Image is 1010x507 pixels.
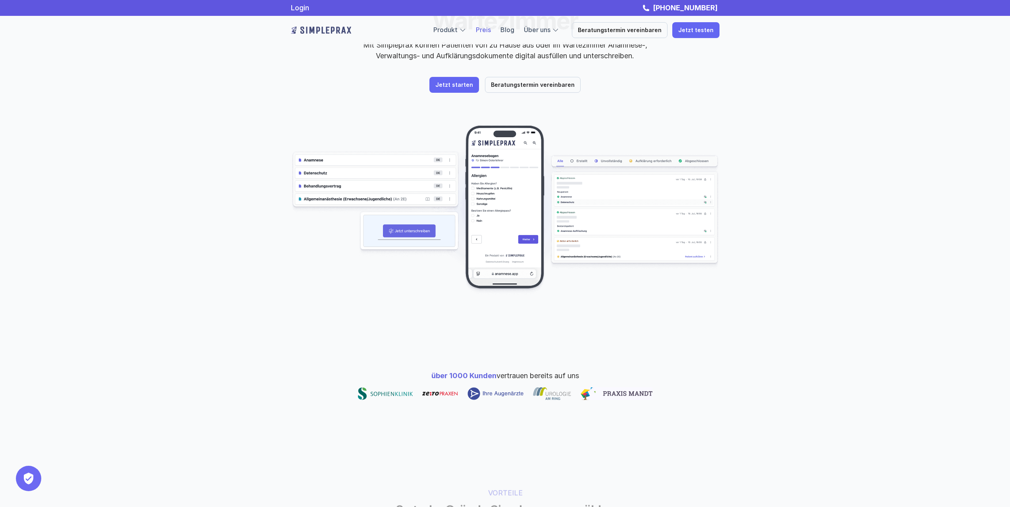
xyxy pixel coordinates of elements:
[433,26,458,34] a: Produkt
[435,82,473,88] p: Jetzt starten
[572,22,668,38] a: Beratungstermin vereinbaren
[500,26,514,34] a: Blog
[651,4,720,12] a: [PHONE_NUMBER]
[653,4,718,12] strong: [PHONE_NUMBER]
[485,77,581,93] a: Beratungstermin vereinbaren
[291,4,309,12] a: Login
[429,77,479,93] a: Jetzt starten
[491,82,575,88] p: Beratungstermin vereinbaren
[672,22,720,38] a: Jetzt testen
[678,27,714,34] p: Jetzt testen
[356,40,654,61] p: Mit Simpleprax können Patienten von zu Hause aus oder im Wartezimmer Anamnese-, Verwaltungs- und ...
[381,487,629,498] p: VORTEILE
[431,370,579,381] p: vertrauen bereits auf uns
[431,371,496,380] span: über 1000 Kunden
[578,27,662,34] p: Beratungstermin vereinbaren
[476,26,491,34] a: Preis
[291,124,720,295] img: Beispielscreenshots aus der Simpleprax Anwendung
[524,26,550,34] a: Über uns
